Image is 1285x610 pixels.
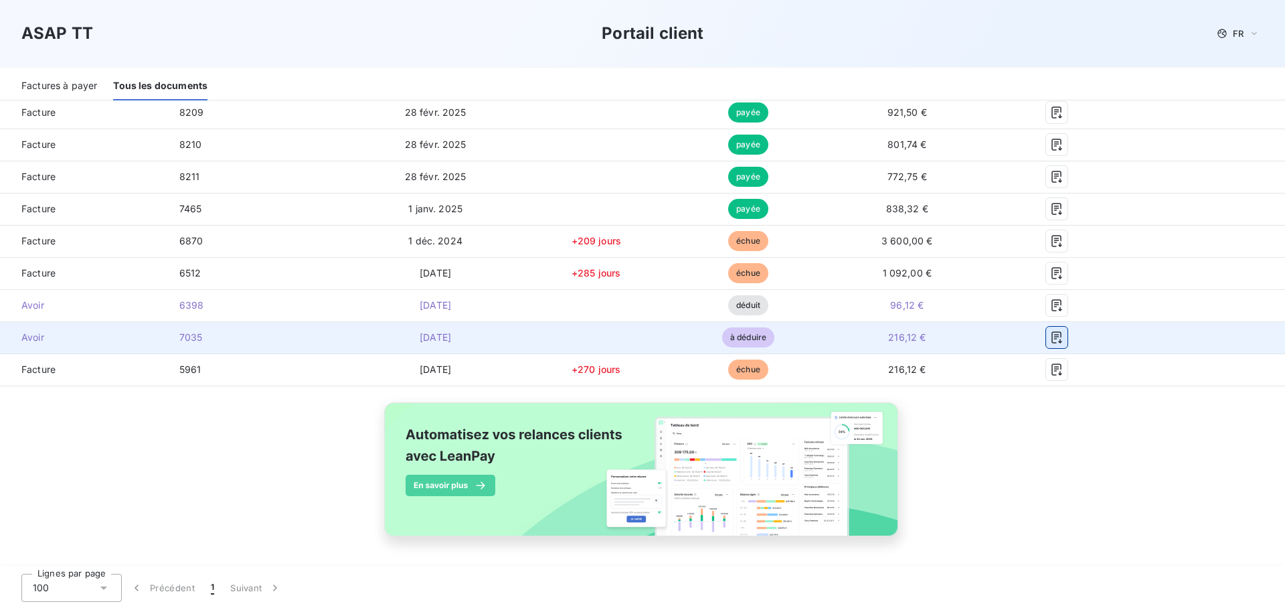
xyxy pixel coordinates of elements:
span: [DATE] [420,299,451,311]
span: 216,12 € [888,364,926,375]
span: 96,12 € [890,299,924,311]
span: 921,50 € [887,106,927,118]
span: Avoir [11,299,158,312]
span: déduit [728,295,768,315]
span: 7465 [179,203,202,214]
span: 838,32 € [886,203,928,214]
h3: ASAP TT [21,21,93,46]
img: banner [372,394,913,559]
span: 28 févr. 2025 [405,106,466,118]
div: Factures à payer [21,72,97,100]
span: 216,12 € [888,331,926,343]
span: 8209 [179,106,204,118]
span: échue [728,263,768,283]
span: Facture [11,363,158,376]
span: FR [1233,28,1244,39]
span: 772,75 € [887,171,927,182]
span: 1 [211,581,214,595]
span: 7035 [179,331,203,343]
button: 1 [203,574,222,602]
span: payée [728,102,768,123]
span: 6512 [179,267,201,279]
span: 801,74 € [887,139,926,150]
span: payée [728,167,768,187]
button: Précédent [122,574,203,602]
span: 28 févr. 2025 [405,139,466,150]
span: 6398 [179,299,204,311]
span: 6870 [179,235,203,246]
span: Facture [11,138,158,151]
span: 1 déc. 2024 [408,235,462,246]
span: [DATE] [420,331,451,343]
span: Facture [11,266,158,280]
span: échue [728,360,768,380]
span: +270 jours [572,364,621,375]
span: échue [728,231,768,251]
span: à déduire [722,327,774,348]
button: Suivant [222,574,290,602]
span: +285 jours [572,267,621,279]
span: 1 janv. 2025 [408,203,462,214]
span: [DATE] [420,364,451,375]
span: [DATE] [420,267,451,279]
span: Avoir [11,331,158,344]
span: 1 092,00 € [883,267,932,279]
span: 5961 [179,364,201,375]
span: +209 jours [572,235,622,246]
span: 28 févr. 2025 [405,171,466,182]
span: 100 [33,581,49,595]
span: payée [728,135,768,155]
span: 8211 [179,171,200,182]
span: payée [728,199,768,219]
span: 8210 [179,139,202,150]
span: 3 600,00 € [881,235,933,246]
span: Facture [11,106,158,119]
span: Facture [11,234,158,248]
span: Facture [11,202,158,216]
div: Tous les documents [113,72,207,100]
h3: Portail client [602,21,703,46]
span: Facture [11,170,158,183]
